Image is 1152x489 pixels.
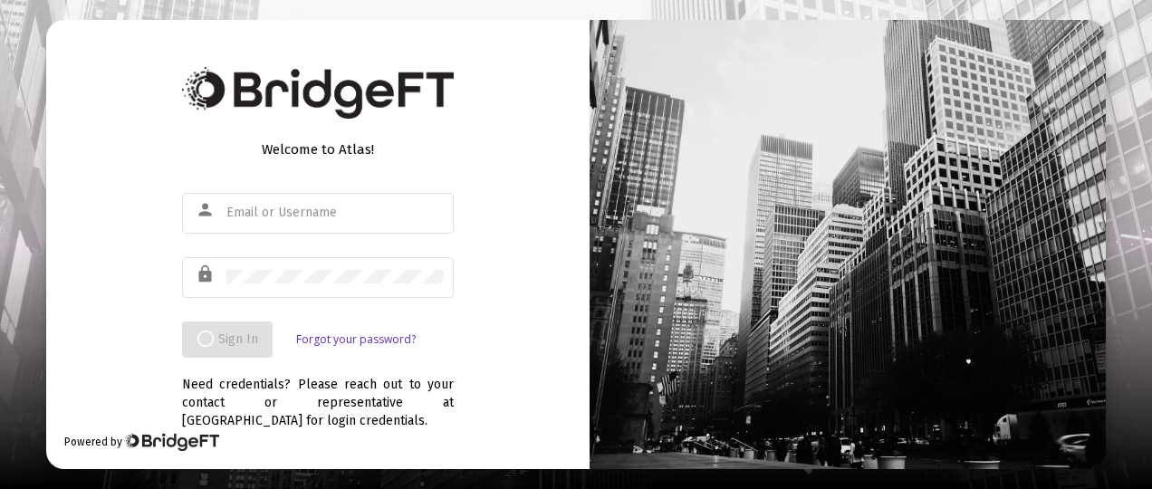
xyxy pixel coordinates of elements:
input: Email or Username [226,206,444,220]
div: Powered by [64,433,219,451]
span: Sign In [197,331,258,347]
div: Welcome to Atlas! [182,140,454,158]
img: Bridge Financial Technology Logo [124,433,219,451]
div: Need credentials? Please reach out to your contact or representative at [GEOGRAPHIC_DATA] for log... [182,358,454,430]
mat-icon: person [196,199,217,221]
a: Forgot your password? [296,331,416,349]
img: Bridge Financial Technology Logo [182,67,454,119]
mat-icon: lock [196,264,217,285]
button: Sign In [182,321,273,358]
